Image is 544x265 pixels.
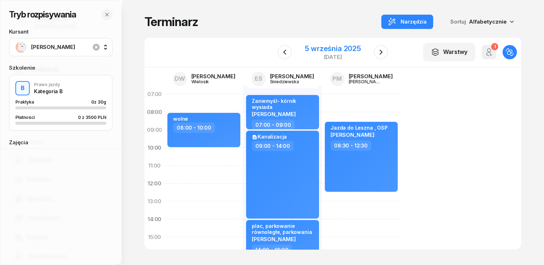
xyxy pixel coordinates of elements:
[423,43,475,61] button: Warstwy
[144,175,165,192] div: 12:00
[482,45,496,59] button: 1
[270,74,314,79] div: [PERSON_NAME]
[349,74,393,79] div: [PERSON_NAME]
[252,111,296,117] span: [PERSON_NAME]
[270,79,304,84] div: Śniedziewska
[252,120,295,130] div: 07:00 - 09:00
[252,245,292,255] div: 14:00 - 16:00
[173,122,215,133] div: 08:00 - 10:00
[349,79,383,84] div: [PERSON_NAME]
[144,157,165,175] div: 11:00
[144,15,198,28] h1: Terminarz
[175,76,185,82] span: DW
[252,223,315,235] div: plac, parkowanie równoległe, parkowania
[330,140,371,151] div: 08:30 - 12:30
[144,210,165,228] div: 14:00
[252,98,315,110] div: Zaniemyśl- kórnik wysiada
[324,70,398,88] a: PM[PERSON_NAME][PERSON_NAME]
[305,45,361,52] div: 5 września 2025
[91,100,106,104] div: 0 z 30g
[491,43,498,50] div: 1
[167,70,241,88] a: DW[PERSON_NAME]Wielosik
[31,42,106,52] span: [PERSON_NAME]
[78,115,106,120] div: 0 z 3500 PLN
[330,125,388,131] div: Jazda do Leszna , OSP
[144,246,165,264] div: 16:00
[144,192,165,210] div: 13:00
[9,9,76,20] h2: Tryb rozpisywania
[332,76,342,82] span: PM
[144,121,165,139] div: 09:00
[252,236,296,242] span: [PERSON_NAME]
[431,47,467,57] div: Warstwy
[442,14,521,29] button: Sortuj Alfabetycznie
[255,76,262,82] span: EŚ
[469,18,507,25] span: Alfabetycznie
[15,99,34,105] span: Praktyka
[191,74,235,79] div: [PERSON_NAME]
[173,116,188,122] div: wolne
[15,115,39,120] div: Płatności
[401,17,427,26] span: Narzędzia
[246,70,320,88] a: EŚ[PERSON_NAME]Śniedziewska
[305,54,361,60] div: [DATE]
[191,79,226,84] div: Wielosik
[144,139,165,157] div: 10:00
[144,228,165,246] div: 15:00
[144,103,165,121] div: 08:00
[252,134,287,140] div: Kanalizacja
[381,15,433,29] button: Narzędzia
[144,85,165,103] div: 07:00
[252,141,294,151] div: 09:00 - 14:00
[10,75,112,130] button: BPrawo jazdyKategoria BPraktyka0z 30gPłatności0 z 3500 PLN
[330,131,374,138] span: [PERSON_NAME]
[450,17,467,26] span: Sortuj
